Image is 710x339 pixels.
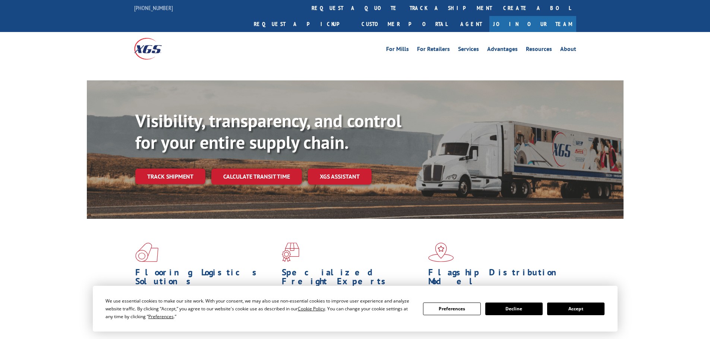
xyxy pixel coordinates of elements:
[485,303,543,315] button: Decline
[453,16,489,32] a: Agent
[560,46,576,54] a: About
[308,169,372,185] a: XGS ASSISTANT
[135,169,205,184] a: Track shipment
[487,46,518,54] a: Advantages
[428,243,454,262] img: xgs-icon-flagship-distribution-model-red
[298,306,325,312] span: Cookie Policy
[489,16,576,32] a: Join Our Team
[148,313,174,320] span: Preferences
[526,46,552,54] a: Resources
[105,297,414,320] div: We use essential cookies to make our site work. With your consent, we may also use non-essential ...
[135,243,158,262] img: xgs-icon-total-supply-chain-intelligence-red
[547,303,605,315] button: Accept
[386,46,409,54] a: For Mills
[93,286,618,332] div: Cookie Consent Prompt
[248,16,356,32] a: Request a pickup
[428,268,569,290] h1: Flagship Distribution Model
[423,303,480,315] button: Preferences
[417,46,450,54] a: For Retailers
[282,243,299,262] img: xgs-icon-focused-on-flooring-red
[135,109,401,154] b: Visibility, transparency, and control for your entire supply chain.
[211,169,302,185] a: Calculate transit time
[282,268,423,290] h1: Specialized Freight Experts
[356,16,453,32] a: Customer Portal
[135,268,276,290] h1: Flooring Logistics Solutions
[134,4,173,12] a: [PHONE_NUMBER]
[458,46,479,54] a: Services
